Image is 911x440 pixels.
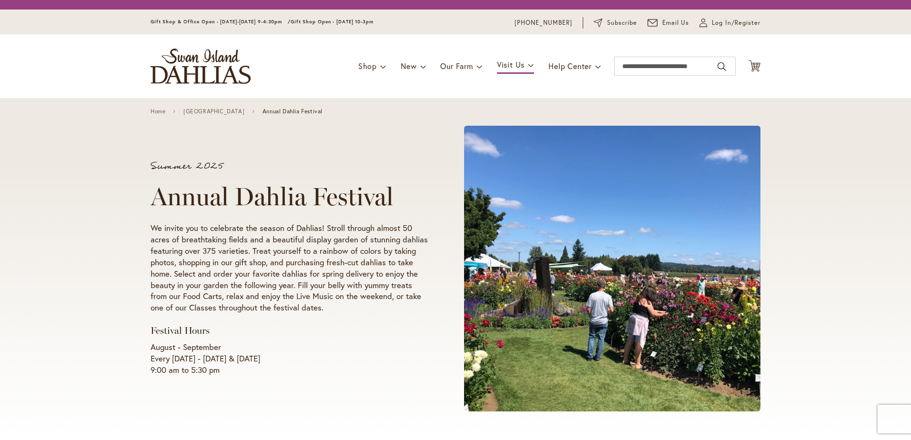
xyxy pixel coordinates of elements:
[515,18,572,28] a: [PHONE_NUMBER]
[712,18,760,28] span: Log In/Register
[699,18,760,28] a: Log In/Register
[151,325,428,337] h3: Festival Hours
[151,222,428,314] p: We invite you to celebrate the season of Dahlias! Stroll through almost 50 acres of breathtaking ...
[497,60,525,70] span: Visit Us
[548,61,592,71] span: Help Center
[291,19,374,25] span: Gift Shop Open - [DATE] 10-3pm
[607,18,637,28] span: Subscribe
[151,182,428,211] h1: Annual Dahlia Festival
[401,61,416,71] span: New
[263,108,323,115] span: Annual Dahlia Festival
[151,19,291,25] span: Gift Shop & Office Open - [DATE]-[DATE] 9-4:30pm /
[183,108,244,115] a: [GEOGRAPHIC_DATA]
[151,341,428,376] p: August - September Every [DATE] - [DATE] & [DATE] 9:00 am to 5:30 pm
[358,61,377,71] span: Shop
[594,18,637,28] a: Subscribe
[151,161,428,171] p: Summer 2025
[151,49,251,84] a: store logo
[440,61,473,71] span: Our Farm
[718,59,726,74] button: Search
[662,18,689,28] span: Email Us
[151,108,165,115] a: Home
[648,18,689,28] a: Email Us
